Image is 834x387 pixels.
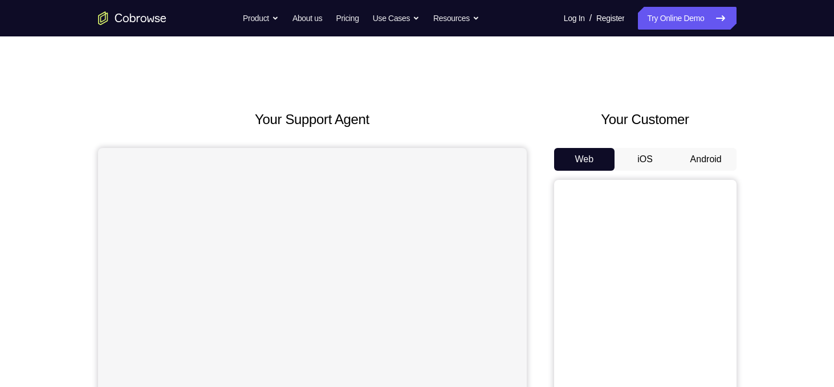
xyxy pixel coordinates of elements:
[564,7,585,30] a: Log In
[98,11,166,25] a: Go to the home page
[98,109,527,130] h2: Your Support Agent
[292,7,322,30] a: About us
[336,7,359,30] a: Pricing
[554,148,615,171] button: Web
[638,7,736,30] a: Try Online Demo
[589,11,592,25] span: /
[596,7,624,30] a: Register
[243,7,279,30] button: Product
[554,109,737,130] h2: Your Customer
[433,7,479,30] button: Resources
[676,148,737,171] button: Android
[373,7,420,30] button: Use Cases
[615,148,676,171] button: iOS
